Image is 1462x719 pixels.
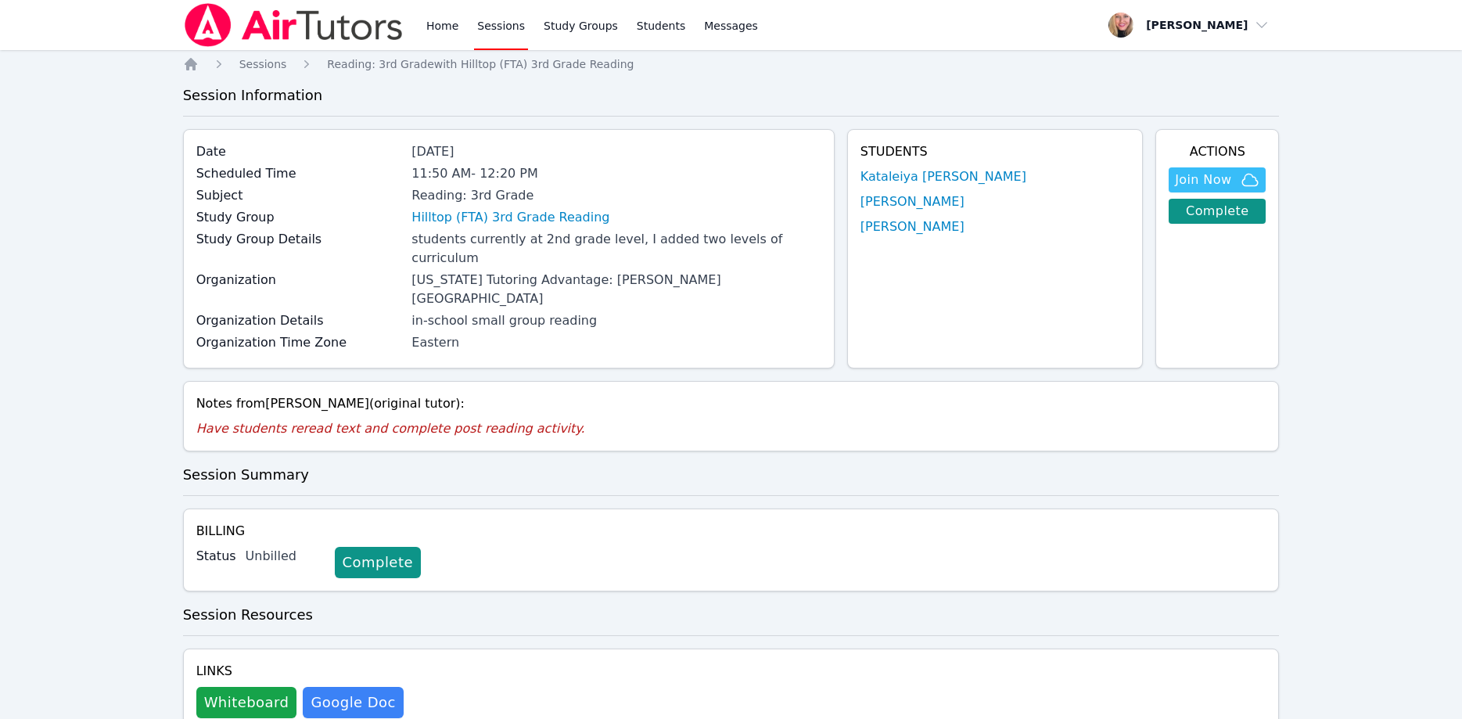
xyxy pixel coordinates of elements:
label: Organization Details [196,311,403,330]
span: Sessions [239,58,287,70]
div: 11:50 AM - 12:20 PM [411,164,821,183]
h3: Session Resources [183,604,1280,626]
span: Reading: 3rd Grade with Hilltop (FTA) 3rd Grade Reading [327,58,634,70]
div: in-school small group reading [411,311,821,330]
div: [DATE] [411,142,821,161]
button: Join Now [1169,167,1266,192]
img: Air Tutors [183,3,404,47]
div: [US_STATE] Tutoring Advantage: [PERSON_NAME][GEOGRAPHIC_DATA] [411,271,821,308]
a: Complete [1169,199,1266,224]
span: Join Now [1175,171,1231,189]
div: Reading: 3rd Grade [411,186,821,205]
a: Sessions [239,56,287,72]
p: Have students reread text and complete post reading activity. [196,419,1266,438]
a: Reading: 3rd Gradewith Hilltop (FTA) 3rd Grade Reading [327,56,634,72]
div: Unbilled [246,547,322,566]
label: Study Group Details [196,230,403,249]
a: [PERSON_NAME] [860,217,964,236]
div: Eastern [411,333,821,352]
a: Complete [335,547,421,578]
h3: Session Summary [183,464,1280,486]
a: [PERSON_NAME] [860,192,964,211]
h4: Actions [1169,142,1266,161]
label: Organization Time Zone [196,333,403,352]
h4: Students [860,142,1130,161]
label: Study Group [196,208,403,227]
nav: Breadcrumb [183,56,1280,72]
a: Kataleiya [PERSON_NAME] [860,167,1026,186]
div: Notes from [PERSON_NAME] (original tutor): [196,394,1266,413]
h4: Billing [196,522,1266,541]
a: Hilltop (FTA) 3rd Grade Reading [411,208,609,227]
label: Subject [196,186,403,205]
label: Date [196,142,403,161]
h3: Session Information [183,84,1280,106]
label: Scheduled Time [196,164,403,183]
span: Messages [704,18,758,34]
label: Status [196,547,236,566]
a: Google Doc [303,687,403,718]
button: Whiteboard [196,687,297,718]
div: students currently at 2nd grade level, I added two levels of curriculum [411,230,821,268]
h4: Links [196,662,404,681]
label: Organization [196,271,403,289]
